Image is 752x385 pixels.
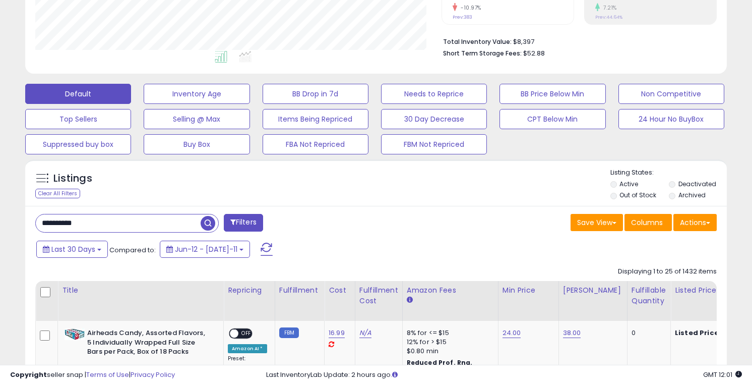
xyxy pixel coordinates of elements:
button: FBA Not Repriced [263,134,368,154]
button: Inventory Age [144,84,249,104]
a: Terms of Use [86,370,129,379]
b: Airheads Candy, Assorted Flavors, 5 Individually Wrapped Full Size Bars per Pack, Box of 18 Packs [87,328,210,359]
b: Short Term Storage Fees: [443,49,522,58]
a: 16.99 [329,328,345,338]
button: BB Drop in 7d [263,84,368,104]
div: 12% for > $15 [407,338,490,347]
div: Fulfillment [279,285,320,296]
li: $8,397 [443,35,709,47]
div: Amazon AI * [228,344,267,353]
h5: Listings [53,172,92,186]
div: Amazon Fees [407,285,494,296]
div: Repricing [228,285,271,296]
small: Prev: 383 [453,14,472,20]
button: Columns [624,214,672,231]
a: 38.00 [563,328,581,338]
span: Compared to: [109,245,156,255]
p: Listing States: [610,168,727,178]
div: 0 [632,328,663,338]
span: Last 30 Days [51,244,95,254]
a: 24.00 [503,328,521,338]
div: seller snap | | [10,370,175,380]
div: Title [62,285,219,296]
div: Fulfillable Quantity [632,285,666,306]
button: BB Price Below Min [499,84,605,104]
button: Last 30 Days [36,241,108,258]
label: Out of Stock [619,191,656,199]
a: Privacy Policy [131,370,175,379]
div: 8% for <= $15 [407,328,490,338]
div: Clear All Filters [35,189,80,198]
button: Items Being Repriced [263,109,368,129]
div: Displaying 1 to 25 of 1432 items [618,267,717,277]
button: Save View [571,214,623,231]
button: Default [25,84,131,104]
button: 30 Day Decrease [381,109,487,129]
button: Non Competitive [618,84,724,104]
label: Archived [678,191,706,199]
button: CPT Below Min [499,109,605,129]
span: 2025-08-11 12:01 GMT [703,370,742,379]
label: Deactivated [678,180,716,188]
small: Amazon Fees. [407,296,413,305]
button: Selling @ Max [144,109,249,129]
span: $52.88 [523,48,545,58]
b: Total Inventory Value: [443,37,512,46]
button: Jun-12 - [DATE]-11 [160,241,250,258]
span: Columns [631,217,663,228]
div: Min Price [503,285,554,296]
b: Listed Price: [675,328,721,338]
button: 24 Hour No BuyBox [618,109,724,129]
strong: Copyright [10,370,47,379]
small: FBM [279,327,299,338]
div: $0.80 min [407,347,490,356]
a: N/A [359,328,371,338]
span: OFF [238,329,255,338]
small: -10.97% [457,4,481,12]
button: Buy Box [144,134,249,154]
div: Fulfillment Cost [359,285,398,306]
span: Jun-12 - [DATE]-11 [175,244,237,254]
button: Actions [673,214,717,231]
small: 7.21% [600,4,617,12]
small: Prev: 44.64% [595,14,622,20]
button: Needs to Reprice [381,84,487,104]
img: 51vFu9gWryL._SL40_.jpg [65,328,85,340]
div: [PERSON_NAME] [563,285,623,296]
div: Cost [329,285,351,296]
button: Suppressed buy box [25,134,131,154]
button: Top Sellers [25,109,131,129]
button: FBM Not Repriced [381,134,487,154]
div: Last InventoryLab Update: 2 hours ago. [266,370,742,380]
label: Active [619,180,638,188]
button: Filters [224,214,263,232]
